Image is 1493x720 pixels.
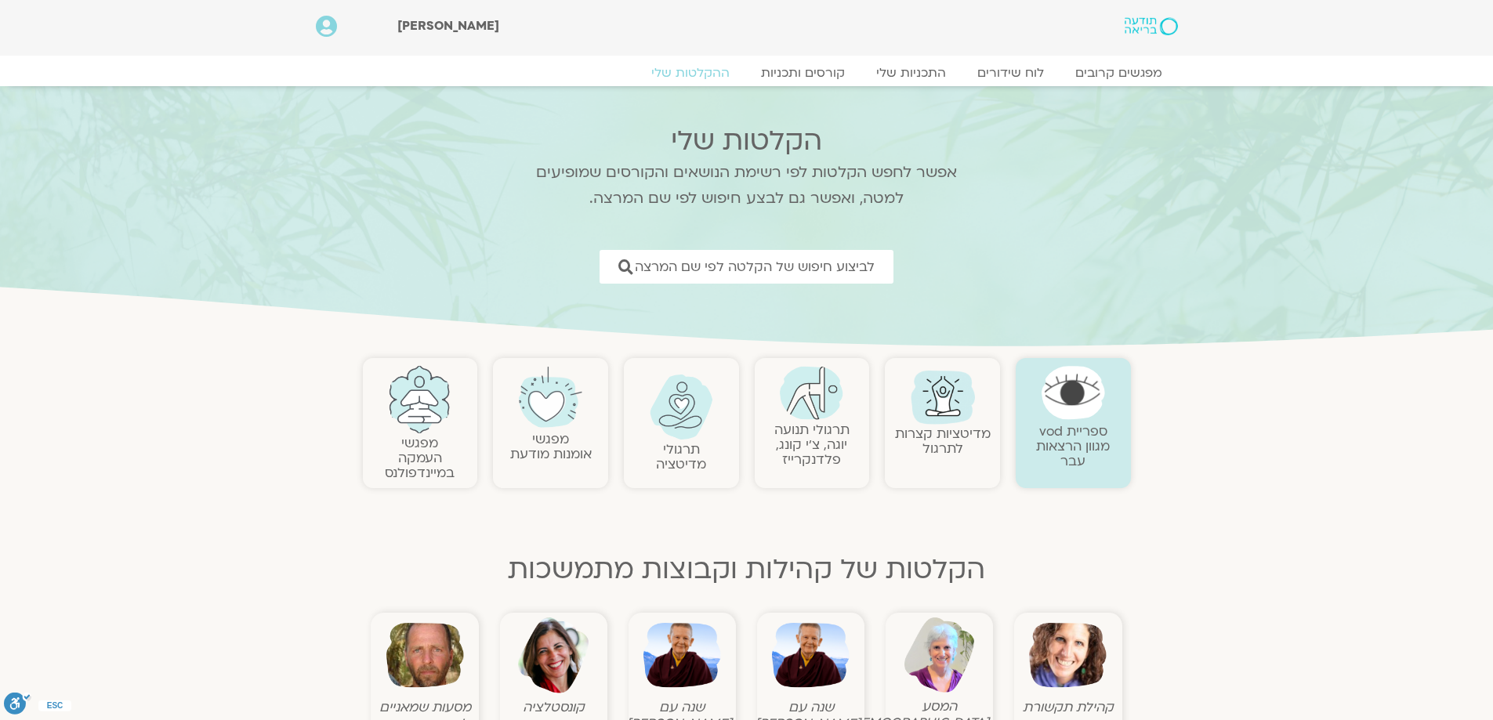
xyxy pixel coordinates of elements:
a: ספריית vodמגוון הרצאות עבר [1036,422,1110,470]
a: מפגשיאומנות מודעת [510,430,592,463]
span: [PERSON_NAME] [397,17,499,34]
p: אפשר לחפש הקלטות לפי רשימת הנושאים והקורסים שמופיעים למטה, ואפשר גם לבצע חיפוש לפי שם המרצה. [516,160,978,212]
a: תרגולימדיטציה [656,440,706,473]
h2: הקלטות שלי [516,125,978,157]
a: לוח שידורים [962,65,1060,81]
a: לביצוע חיפוש של הקלטה לפי שם המרצה [600,250,893,284]
a: מפגשיהעמקה במיינדפולנס [385,434,455,482]
nav: Menu [316,65,1178,81]
span: לביצוע חיפוש של הקלטה לפי שם המרצה [635,259,875,274]
a: מדיטציות קצרות לתרגול [895,425,991,458]
a: תרגולי תנועהיוגה, צ׳י קונג, פלדנקרייז [774,421,850,469]
a: התכניות שלי [861,65,962,81]
a: מפגשים קרובים [1060,65,1178,81]
a: ההקלטות שלי [636,65,745,81]
h2: הקלטות של קהילות וקבוצות מתמשכות [363,554,1131,585]
a: קורסים ותכניות [745,65,861,81]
